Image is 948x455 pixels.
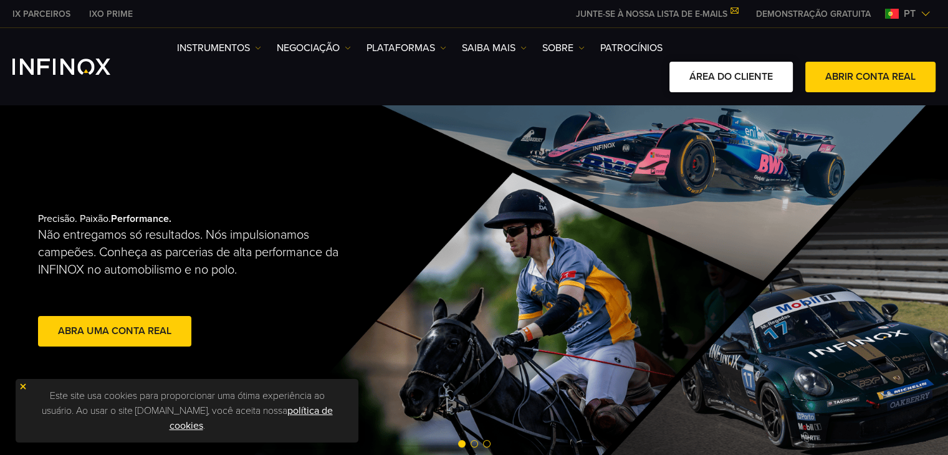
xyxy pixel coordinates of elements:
a: INFINOX [80,7,142,21]
a: JUNTE-SE À NOSSA LISTA DE E-MAILS [567,9,747,19]
img: yellow close icon [19,382,27,391]
a: NEGOCIAÇÃO [277,41,351,55]
a: SOBRE [542,41,585,55]
strong: Performance. [111,213,171,225]
span: pt [899,6,921,21]
a: Patrocínios [600,41,663,55]
p: Não entregamos só resultados. Nós impulsionamos campeões. Conheça as parcerias de alta performanc... [38,226,352,279]
a: INFINOX [3,7,80,21]
span: Go to slide 2 [471,440,478,448]
div: Precisão. Paixão. [38,193,431,370]
p: Este site usa cookies para proporcionar uma ótima experiência ao usuário. Ao usar o site [DOMAIN_... [22,385,352,436]
a: INFINOX MENU [747,7,880,21]
span: Go to slide 1 [458,440,466,448]
a: PLATAFORMAS [366,41,446,55]
a: Instrumentos [177,41,261,55]
span: Go to slide 3 [483,440,491,448]
a: INFINOX Logo [12,59,140,75]
a: Saiba mais [462,41,527,55]
a: ÁREA DO CLIENTE [669,62,793,92]
a: abra uma conta real [38,316,191,347]
a: ABRIR CONTA REAL [805,62,936,92]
